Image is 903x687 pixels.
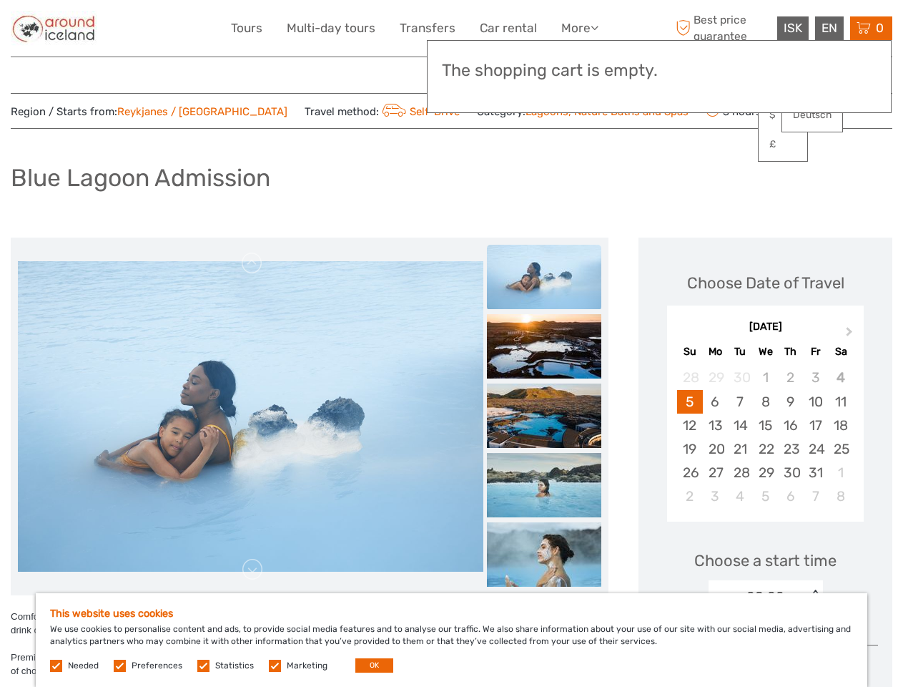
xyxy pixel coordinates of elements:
div: Choose Friday, October 10th, 2025 [803,390,828,414]
div: Sa [828,342,853,361]
label: Statistics [215,660,254,672]
div: Choose Tuesday, October 14th, 2025 [728,414,753,437]
div: Choose Wednesday, October 22nd, 2025 [753,437,778,461]
a: Deutsch [782,102,842,128]
div: Choose Friday, October 31st, 2025 [803,461,828,484]
div: Premium Admission - Includes - [11,651,608,678]
h3: The shopping cart is empty. [442,61,877,81]
div: Choose Wednesday, October 29th, 2025 [753,461,778,484]
p: We're away right now. Please check back later! [20,25,162,36]
img: f216d22835d84a2e8f6058e6c88ba296_slider_thumbnail.jpg [487,384,601,448]
div: Choose Saturday, October 18th, 2025 [828,414,853,437]
a: More [561,18,598,39]
span: 0 [874,21,886,35]
div: Choose Wednesday, October 15th, 2025 [753,414,778,437]
div: Choose Monday, October 20th, 2025 [703,437,728,461]
div: We use cookies to personalise content and ads, to provide social media features and to analyse ou... [36,593,867,687]
a: Car rental [480,18,537,39]
a: Multi-day tours [287,18,375,39]
a: £ [759,132,807,157]
div: Choose Sunday, November 2nd, 2025 [677,484,702,508]
h5: This website uses cookies [50,608,853,620]
div: Choose Monday, October 13th, 2025 [703,414,728,437]
button: OK [355,658,393,673]
div: Choose Monday, November 3rd, 2025 [703,484,728,508]
div: Choose Sunday, October 19th, 2025 [677,437,702,461]
div: month 2025-10 [671,366,859,508]
div: Choose Thursday, October 16th, 2025 [778,414,803,437]
span: Best price guarantee [672,12,774,44]
div: Not available Friday, October 3rd, 2025 [803,366,828,389]
div: Choose Sunday, October 12th, 2025 [677,414,702,437]
div: EN [815,16,844,40]
a: Transfers [400,18,455,39]
div: Mo [703,342,728,361]
div: Choose Wednesday, November 5th, 2025 [753,484,778,508]
span: Region / Starts from: [11,104,287,120]
div: Choose Friday, November 7th, 2025 [803,484,828,508]
div: Su [677,342,702,361]
a: $ [759,102,807,128]
div: [DATE] [667,320,864,335]
div: Choose Saturday, November 1st, 2025 [828,461,853,484]
div: Not available Monday, September 29th, 2025 [703,366,728,389]
img: cfea95f8b5674307828d1ba070f87441_slider_thumbnail.jpg [487,522,601,587]
div: Not available Tuesday, September 30th, 2025 [728,366,753,389]
div: Choose Tuesday, October 28th, 2025 [728,461,753,484]
div: Choose Thursday, October 30th, 2025 [778,461,803,484]
span: Travel method: [305,101,460,121]
div: Choose Sunday, October 26th, 2025 [677,461,702,484]
img: 074d1b25433144c697119fb130ce2944_main_slider.jpg [18,261,483,572]
div: Choose Thursday, November 6th, 2025 [778,484,803,508]
button: Open LiveChat chat widget [164,22,182,39]
div: Choose Saturday, November 8th, 2025 [828,484,853,508]
div: Not available Sunday, September 28th, 2025 [677,366,702,389]
div: Choose Thursday, October 23rd, 2025 [778,437,803,461]
div: Choose Saturday, October 25th, 2025 [828,437,853,461]
div: 08:00 [746,588,784,606]
label: Marketing [287,660,327,672]
div: Not available Wednesday, October 1st, 2025 [753,366,778,389]
div: Comfort Admission - Includes - Access to the [GEOGRAPHIC_DATA], Silica Mud Mask at the [GEOGRAPHI... [11,610,608,637]
span: Choose a start time [694,550,837,572]
div: Not available Thursday, October 2nd, 2025 [778,366,803,389]
div: Th [778,342,803,361]
div: Choose Monday, October 27th, 2025 [703,461,728,484]
h1: Blue Lagoon Admission [11,163,270,193]
img: 074d1b25433144c697119fb130ce2944_slider_thumbnail.jpg [487,245,601,309]
img: Around Iceland [11,11,97,46]
img: d9bf8667d031459cbd5a0f097f6a92b7_slider_thumbnail.jpg [487,314,601,379]
span: ISK [784,21,802,35]
div: Choose Thursday, October 9th, 2025 [778,390,803,414]
img: 3e0543b7ae9e4dbc80c3cebf98bdb071_slider_thumbnail.jpg [487,453,601,517]
a: Self-Drive [379,105,460,118]
div: Choose Date of Travel [687,272,844,294]
div: Choose Sunday, October 5th, 2025 [677,390,702,414]
a: Reykjanes / [GEOGRAPHIC_DATA] [117,105,287,118]
div: Choose Saturday, October 11th, 2025 [828,390,853,414]
a: Tours [231,18,262,39]
div: Fr [803,342,828,361]
div: Choose Tuesday, October 21st, 2025 [728,437,753,461]
div: Choose Friday, October 17th, 2025 [803,414,828,437]
button: Next Month [839,323,862,346]
div: Tu [728,342,753,361]
div: Choose Tuesday, October 7th, 2025 [728,390,753,414]
div: Choose Monday, October 6th, 2025 [703,390,728,414]
div: Choose Wednesday, October 8th, 2025 [753,390,778,414]
label: Needed [68,660,99,672]
div: We [753,342,778,361]
div: < > [809,590,821,605]
div: Choose Tuesday, November 4th, 2025 [728,484,753,508]
div: Choose Friday, October 24th, 2025 [803,437,828,461]
label: Preferences [132,660,182,672]
div: Not available Saturday, October 4th, 2025 [828,366,853,389]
